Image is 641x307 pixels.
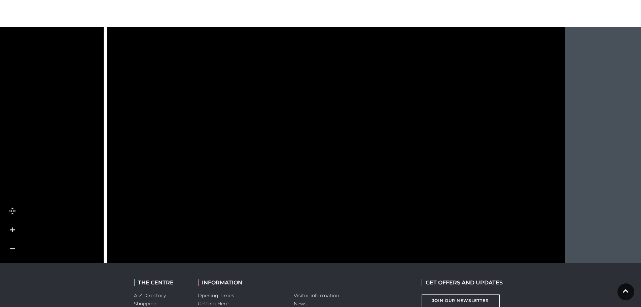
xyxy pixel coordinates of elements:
a: Opening Times [198,293,234,299]
a: News [294,301,307,307]
a: Shopping [134,301,157,307]
a: Getting Here [198,301,229,307]
h2: INFORMATION [198,279,284,286]
a: A-Z Directory [134,293,166,299]
a: Visitor information [294,293,340,299]
h2: THE CENTRE [134,279,188,286]
h2: GET OFFERS AND UPDATES [422,279,503,286]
